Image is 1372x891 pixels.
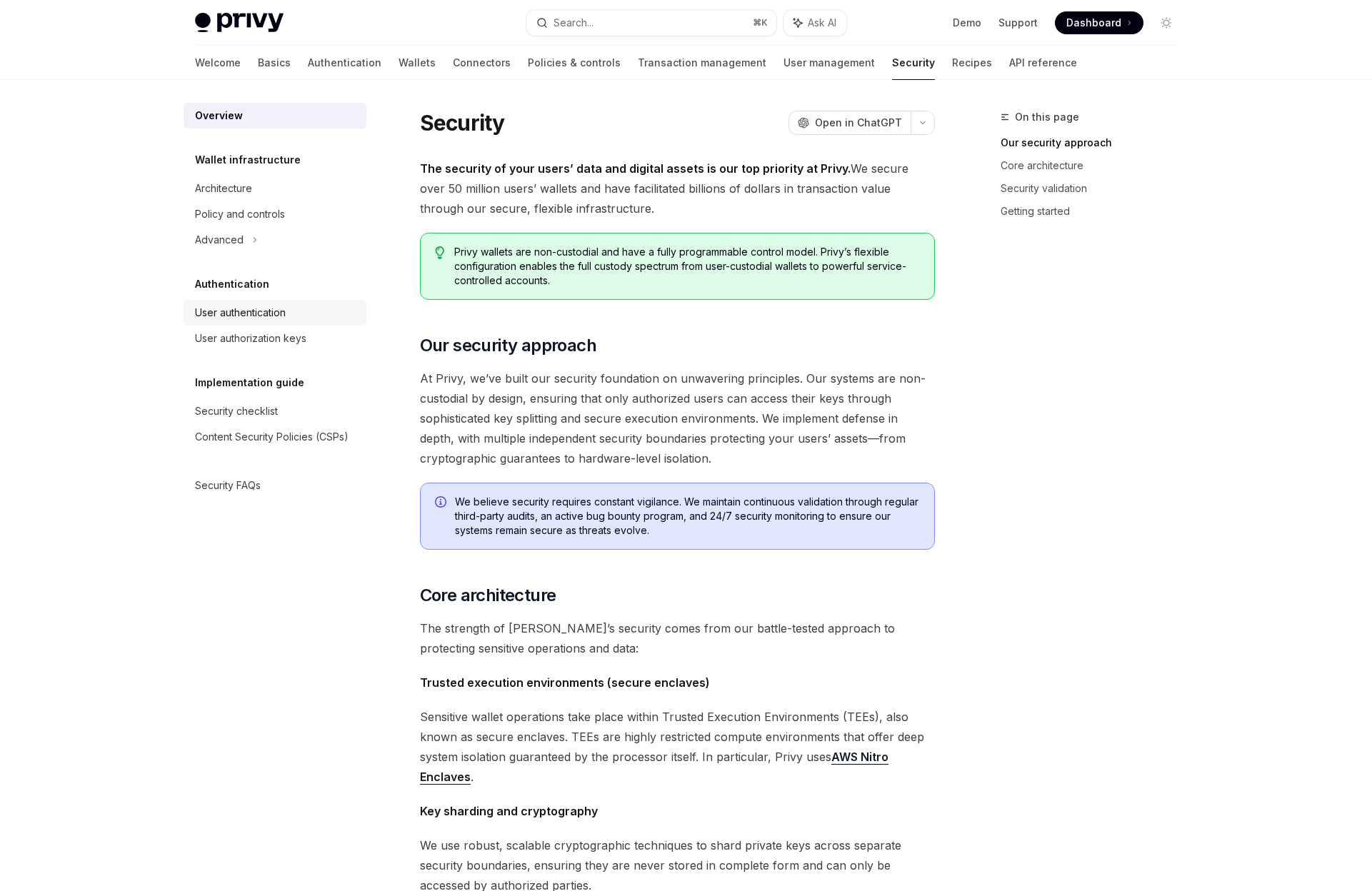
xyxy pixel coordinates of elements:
[1055,11,1143,34] a: Dashboard
[420,368,935,468] span: At Privy, we’ve built our security foundation on unwavering principles. Our systems are non-custo...
[420,334,596,357] span: Our security approach
[953,16,981,30] a: Demo
[788,111,911,135] button: Open in ChatGPT
[195,330,306,347] div: User authorization keys
[455,495,920,538] span: We believe security requires constant vigilance. We maintain continuous validation through regula...
[195,231,244,248] div: Advanced
[184,300,366,326] a: User authentication
[399,46,436,80] a: Wallets
[753,17,768,29] span: ⌘ K
[420,707,935,787] span: Sensitive wallet operations take place within Trusted Execution Environments (TEEs), also known a...
[420,804,598,818] strong: Key sharding and cryptography
[195,374,304,391] h5: Implementation guide
[420,618,935,658] span: The strength of [PERSON_NAME]’s security comes from our battle-tested approach to protecting sens...
[195,151,301,168] h5: Wallet infrastructure
[435,496,449,510] svg: Info
[420,161,851,176] strong: The security of your users’ data and digital assets is our top priority at Privy.
[998,16,1038,30] a: Support
[808,16,836,30] span: Ask AI
[195,46,241,80] a: Welcome
[638,46,766,80] a: Transaction management
[184,424,366,450] a: Content Security Policies (CSPs)
[308,46,381,80] a: Authentication
[435,246,445,259] svg: Tip
[195,13,284,33] img: light logo
[783,46,875,80] a: User management
[184,201,366,227] a: Policy and controls
[195,477,261,494] div: Security FAQs
[184,473,366,498] a: Security FAQs
[184,398,366,424] a: Security checklist
[195,180,252,197] div: Architecture
[195,304,286,321] div: User authentication
[1155,11,1178,34] button: Toggle dark mode
[184,176,366,201] a: Architecture
[420,110,505,136] h1: Security
[454,245,919,288] span: Privy wallets are non-custodial and have a fully programmable control model. Privy’s flexible con...
[1001,177,1189,200] a: Security validation
[1009,46,1077,80] a: API reference
[554,14,594,31] div: Search...
[815,116,902,130] span: Open in ChatGPT
[184,326,366,351] a: User authorization keys
[783,10,846,36] button: Ask AI
[420,584,556,607] span: Core architecture
[892,46,935,80] a: Security
[1015,109,1079,126] span: On this page
[195,107,243,124] div: Overview
[195,403,278,420] div: Security checklist
[1066,16,1121,30] span: Dashboard
[258,46,291,80] a: Basics
[952,46,992,80] a: Recipes
[528,46,621,80] a: Policies & controls
[1001,200,1189,223] a: Getting started
[184,103,366,129] a: Overview
[526,10,776,36] button: Search...⌘K
[195,206,285,223] div: Policy and controls
[420,675,710,690] strong: Trusted execution environments (secure enclaves)
[1001,154,1189,177] a: Core architecture
[453,46,511,80] a: Connectors
[420,158,935,218] span: We secure over 50 million users’ wallets and have facilitated billions of dollars in transaction ...
[1001,131,1189,154] a: Our security approach
[195,276,269,293] h5: Authentication
[195,428,349,445] div: Content Security Policies (CSPs)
